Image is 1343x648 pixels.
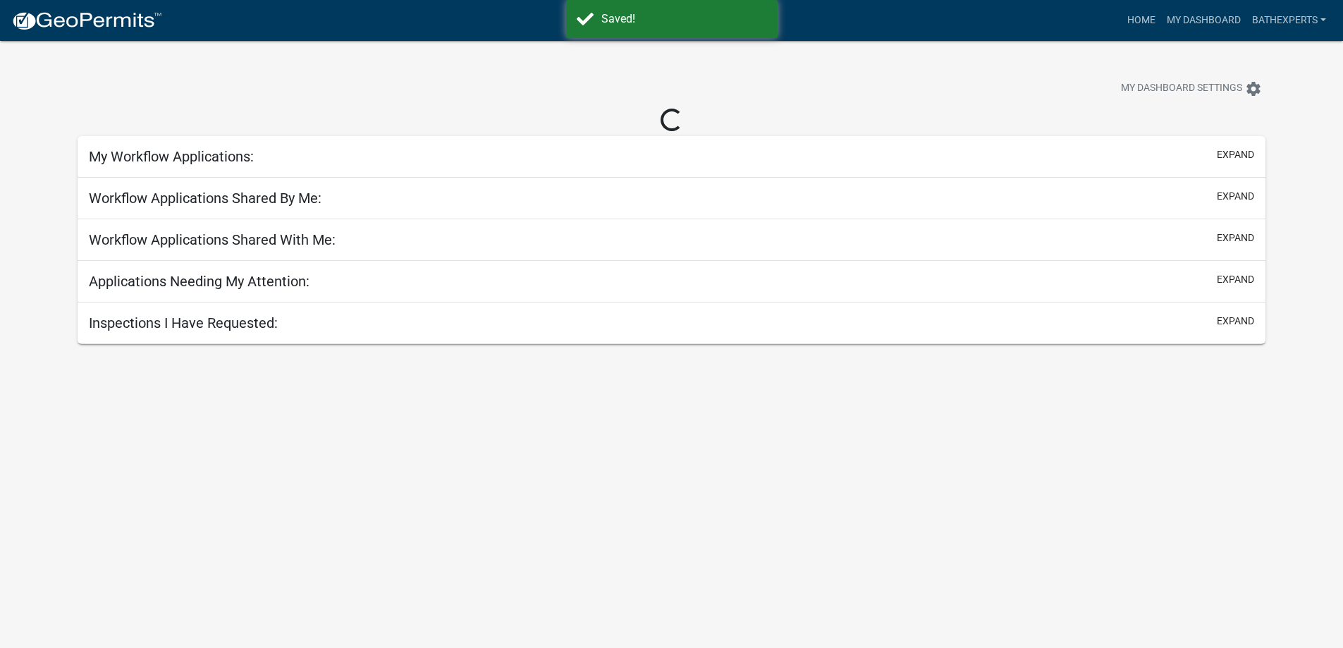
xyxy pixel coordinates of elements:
[1217,189,1254,204] button: expand
[89,148,254,165] h5: My Workflow Applications:
[1161,7,1246,34] a: My Dashboard
[1246,7,1332,34] a: BathExperts
[89,190,321,207] h5: Workflow Applications Shared By Me:
[1121,80,1242,97] span: My Dashboard Settings
[1217,272,1254,287] button: expand
[1110,75,1273,102] button: My Dashboard Settingssettings
[1217,147,1254,162] button: expand
[89,314,278,331] h5: Inspections I Have Requested:
[89,273,309,290] h5: Applications Needing My Attention:
[601,11,767,27] div: Saved!
[1245,80,1262,97] i: settings
[89,231,336,248] h5: Workflow Applications Shared With Me:
[1122,7,1161,34] a: Home
[1217,314,1254,329] button: expand
[1217,231,1254,245] button: expand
